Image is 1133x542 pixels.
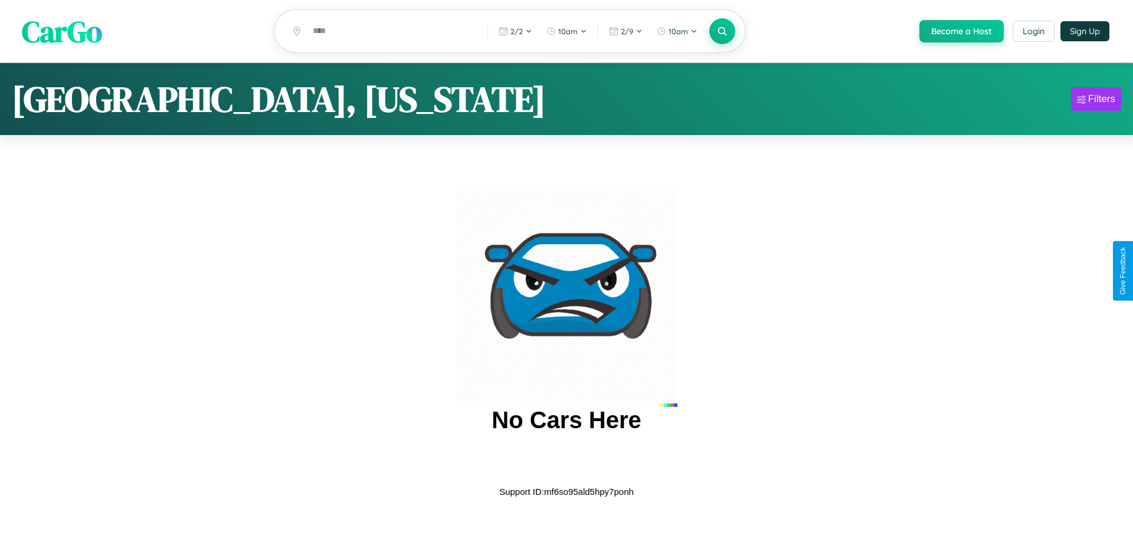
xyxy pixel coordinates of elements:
span: 10am [669,27,688,36]
span: 10am [558,27,578,36]
span: 2 / 2 [510,27,523,36]
button: Become a Host [919,20,1004,42]
button: Filters [1071,87,1121,111]
div: Filters [1088,93,1115,105]
span: CarGo [22,11,102,51]
button: Login [1013,21,1055,42]
button: 2/9 [603,22,649,41]
button: 10am [651,22,703,41]
h2: No Cars Here [492,407,641,433]
span: 2 / 9 [621,27,633,36]
button: 2/2 [493,22,538,41]
h1: [GEOGRAPHIC_DATA], [US_STATE] [12,75,546,123]
button: 10am [541,22,593,41]
div: Give Feedback [1119,247,1127,295]
img: car [456,185,677,407]
button: Sign Up [1060,21,1109,41]
p: Support ID: mf6so95ald5hpy7ponh [499,484,634,500]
